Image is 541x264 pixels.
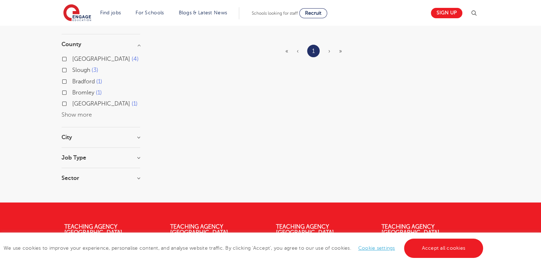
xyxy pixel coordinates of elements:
[62,135,140,140] h3: City
[63,4,91,22] img: Engage Education
[62,41,140,47] h3: County
[72,89,77,94] input: Bromley 1
[62,155,140,161] h3: Job Type
[431,8,462,18] a: Sign up
[72,67,90,73] span: Slough
[179,10,227,15] a: Blogs & Latest News
[4,245,485,251] span: We use cookies to improve your experience, personalise content, and analyse website traffic. By c...
[72,78,77,83] input: Bradford 1
[358,245,395,251] a: Cookie settings
[92,67,98,73] span: 3
[299,8,327,18] a: Recruit
[72,67,77,72] input: Slough 3
[339,48,342,54] span: »
[382,224,439,236] a: Teaching Agency [GEOGRAPHIC_DATA]
[72,101,77,105] input: [GEOGRAPHIC_DATA] 1
[132,56,139,62] span: 4
[72,78,95,85] span: Bradford
[72,89,94,96] span: Bromley
[305,10,321,16] span: Recruit
[62,112,92,118] button: Show more
[72,101,130,107] span: [GEOGRAPHIC_DATA]
[64,224,122,236] a: Teaching Agency [GEOGRAPHIC_DATA]
[96,78,102,85] span: 1
[312,47,315,56] a: 1
[72,56,77,60] input: [GEOGRAPHIC_DATA] 4
[297,48,299,54] span: ‹
[96,89,102,96] span: 1
[285,48,288,54] span: «
[72,56,130,62] span: [GEOGRAPHIC_DATA]
[276,224,334,236] a: Teaching Agency [GEOGRAPHIC_DATA]
[404,239,483,258] a: Accept all cookies
[136,10,164,15] a: For Schools
[100,10,121,15] a: Find jobs
[132,101,138,107] span: 1
[62,175,140,181] h3: Sector
[328,48,330,54] span: ›
[252,11,298,16] span: Schools looking for staff
[170,224,228,236] a: Teaching Agency [GEOGRAPHIC_DATA]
